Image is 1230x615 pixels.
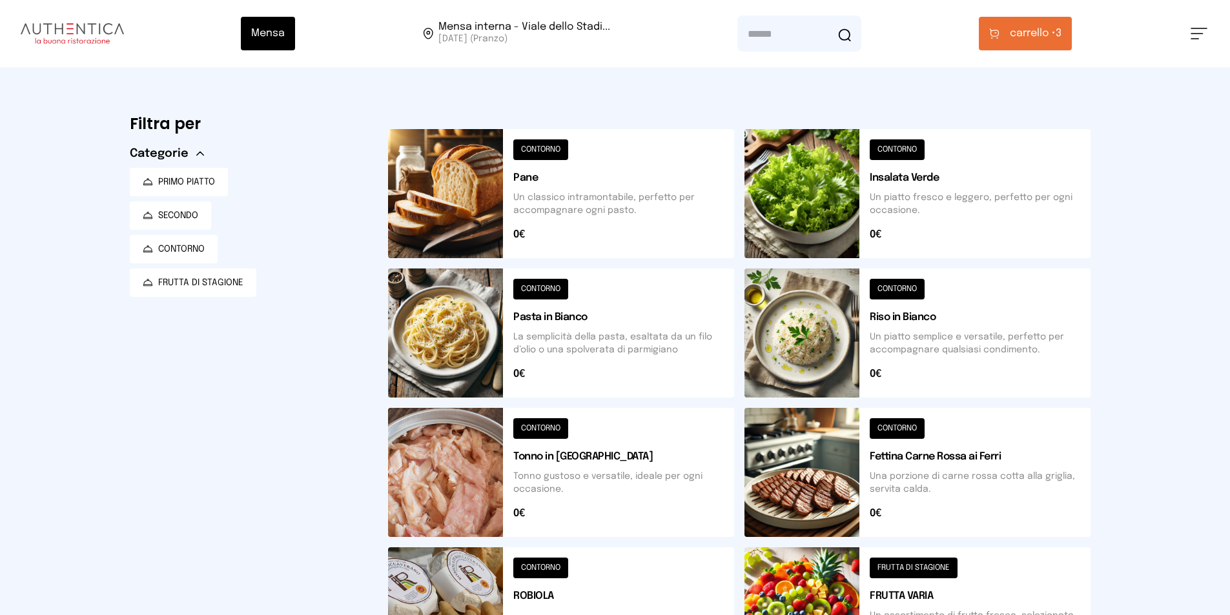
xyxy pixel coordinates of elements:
[130,145,204,163] button: Categorie
[1010,26,1061,41] span: 3
[130,168,228,196] button: PRIMO PIATTO
[130,201,211,230] button: SECONDO
[979,17,1072,50] button: carrello •3
[130,268,256,297] button: FRUTTA DI STAGIONE
[158,276,243,289] span: FRUTTA DI STAGIONE
[241,17,295,50] button: Mensa
[130,114,367,134] h6: Filtra per
[438,32,610,45] span: [DATE] (Pranzo)
[438,22,610,45] span: Viale dello Stadio, 77, 05100 Terni TR, Italia
[158,243,205,256] span: CONTORNO
[21,23,124,44] img: logo.8f33a47.png
[130,145,189,163] span: Categorie
[1010,26,1056,41] span: carrello •
[158,209,198,222] span: SECONDO
[158,176,215,188] span: PRIMO PIATTO
[130,235,218,263] button: CONTORNO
